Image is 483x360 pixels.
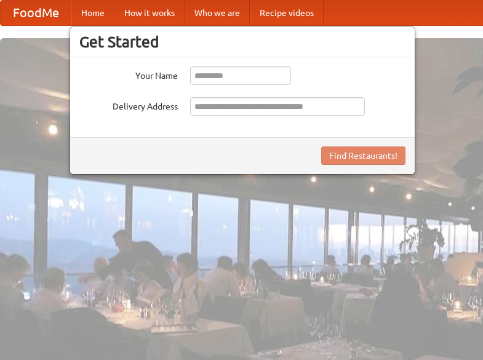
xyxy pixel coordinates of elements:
[79,97,178,113] label: Delivery Address
[79,33,405,51] h3: Get Started
[185,1,250,25] a: Who we are
[1,1,71,25] a: FoodMe
[79,66,178,82] label: Your Name
[321,146,405,165] button: Find Restaurants!
[250,1,324,25] a: Recipe videos
[114,1,185,25] a: How it works
[71,1,114,25] a: Home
